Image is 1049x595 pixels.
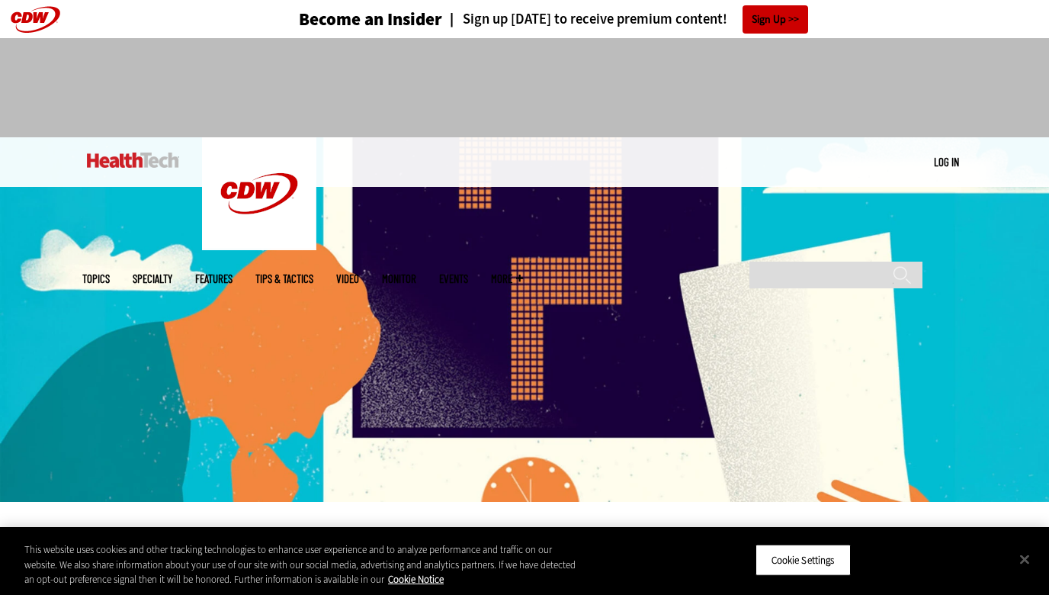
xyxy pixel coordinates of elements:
[934,155,959,169] a: Log in
[202,137,316,250] img: Home
[133,273,172,285] span: Specialty
[202,238,316,254] a: CDW
[82,273,110,285] span: Topics
[247,53,802,122] iframe: advertisement
[442,12,727,27] a: Sign up [DATE] to receive premium content!
[743,5,808,34] a: Sign Up
[24,542,577,587] div: This website uses cookies and other tracking technologies to enhance user experience and to analy...
[299,11,442,28] h3: Become an Insider
[388,573,444,586] a: More information about your privacy
[255,273,313,285] a: Tips & Tactics
[382,273,416,285] a: MonITor
[1008,542,1041,576] button: Close
[242,11,442,28] a: Become an Insider
[195,273,233,285] a: Features
[755,544,851,576] button: Cookie Settings
[439,273,468,285] a: Events
[336,273,359,285] a: Video
[87,153,179,168] img: Home
[934,154,959,170] div: User menu
[491,273,523,285] span: More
